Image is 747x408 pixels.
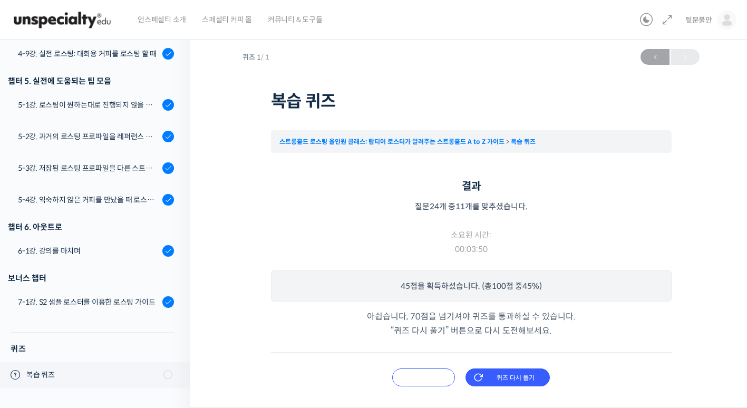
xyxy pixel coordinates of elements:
span: 24 [430,201,439,211]
span: 11 [455,201,465,211]
div: 보너스 챕터 [8,271,174,285]
div: 5-2강. 과거의 로스팅 프로파일을 레퍼런스 삼아 리뷰하는 방법 [18,131,159,142]
span: 45 [401,281,410,291]
div: 챕터 6. 아웃트로 [8,220,174,234]
h4: 퀴즈 [11,332,174,354]
div: 5-1강. 로스팅이 원하는대로 진행되지 않을 때, 일관성이 떨어질 때 [18,99,159,111]
span: 100 [492,281,506,291]
div: 챕터 5. 실전에 도움되는 팁 모음 [8,74,174,88]
span: 설정 [163,336,176,345]
span: 홈 [33,336,40,345]
a: ←이전 [641,49,670,65]
span: 퀴즈 1 [242,54,269,61]
h4: 결과 [271,179,672,194]
span: / 1 [261,53,269,62]
input: 퀴즈 다시 풀기 [465,368,550,386]
p: 소요된 시간: [271,228,672,256]
a: 대화 [70,320,136,347]
span: ← [641,50,670,64]
div: 4-9강. 실전 로스팅: 대회용 커피를 로스팅 할 때 [18,48,159,60]
p: 질문 개 중 개를 맞추셨습니다. [271,199,672,213]
h1: 복습 퀴즈 [271,91,672,111]
span: 복습 퀴즈 [26,370,55,381]
div: 5-3강. 저장된 로스팅 프로파일을 다른 스트롱홀드 로스팅 머신에서 적용할 경우에 보정하는 방법 [18,162,159,174]
span: 뒷문불안 [685,15,712,25]
a: 설정 [136,320,202,347]
p: 점을 획득하셨습니다. (총 점 중 ) [271,270,672,302]
span: 00:03:50 [271,242,672,256]
p: 아쉽습니다, 70점을 넘기셔야 퀴즈를 통과하실 수 있습니다. “퀴즈 다시 풀기” 버튼으로 다시 도전해보세요. [271,309,672,338]
div: 7-1강. S2 샘플 로스터를 이용한 로스팅 가이드 [18,296,159,308]
span: 45% [522,281,539,291]
span: 대화 [96,337,109,345]
a: 복습 퀴즈 [511,138,536,145]
div: 6-1강. 강의를 마치며 [18,245,159,257]
div: 5-4강. 익숙하지 않은 커피를 만났을 때 로스팅 전략 세우는 방법 [18,194,159,206]
input: 오답 확인하기 [392,368,455,386]
a: 홈 [3,320,70,347]
a: 스트롱홀드 로스팅 올인원 클래스: 탑티어 로스터가 알려주는 스트롱홀드 A to Z 가이드 [279,138,505,145]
